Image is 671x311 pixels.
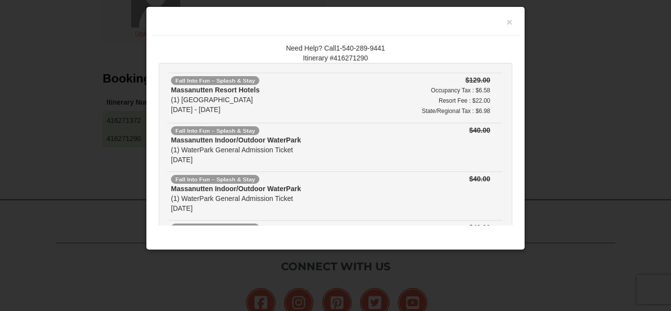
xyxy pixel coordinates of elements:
div: (1) [GEOGRAPHIC_DATA] [DATE] - [DATE] [171,85,373,114]
strike: $129.00 [465,76,490,84]
small: State/Regional Tax : $6.98 [422,108,490,114]
div: Need Help? Call1-540-289-9441 Itinerary #416271290 [159,43,512,63]
small: Occupancy Tax : $6.58 [431,87,490,94]
button: × [506,17,512,27]
strike: $40.00 [469,224,490,231]
span: Fall Into Fun – Splash & Stay [171,126,259,135]
div: (1) WaterPark General Admission Ticket [DATE] [171,184,373,213]
strong: Massanutten Indoor/Outdoor WaterPark [171,185,301,193]
div: (1) WaterPark General Admission Ticket [DATE] [171,135,373,165]
small: Resort Fee : $22.00 [439,97,490,104]
strike: $40.00 [469,126,490,134]
strong: Massanutten Resort Hotels [171,86,259,94]
strong: Massanutten Indoor/Outdoor WaterPark [171,136,301,144]
span: Fall Into Fun – Splash & Stay [171,224,259,232]
strike: $40.00 [469,175,490,183]
span: Fall Into Fun – Splash & Stay [171,76,259,85]
span: Fall Into Fun – Splash & Stay [171,175,259,184]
